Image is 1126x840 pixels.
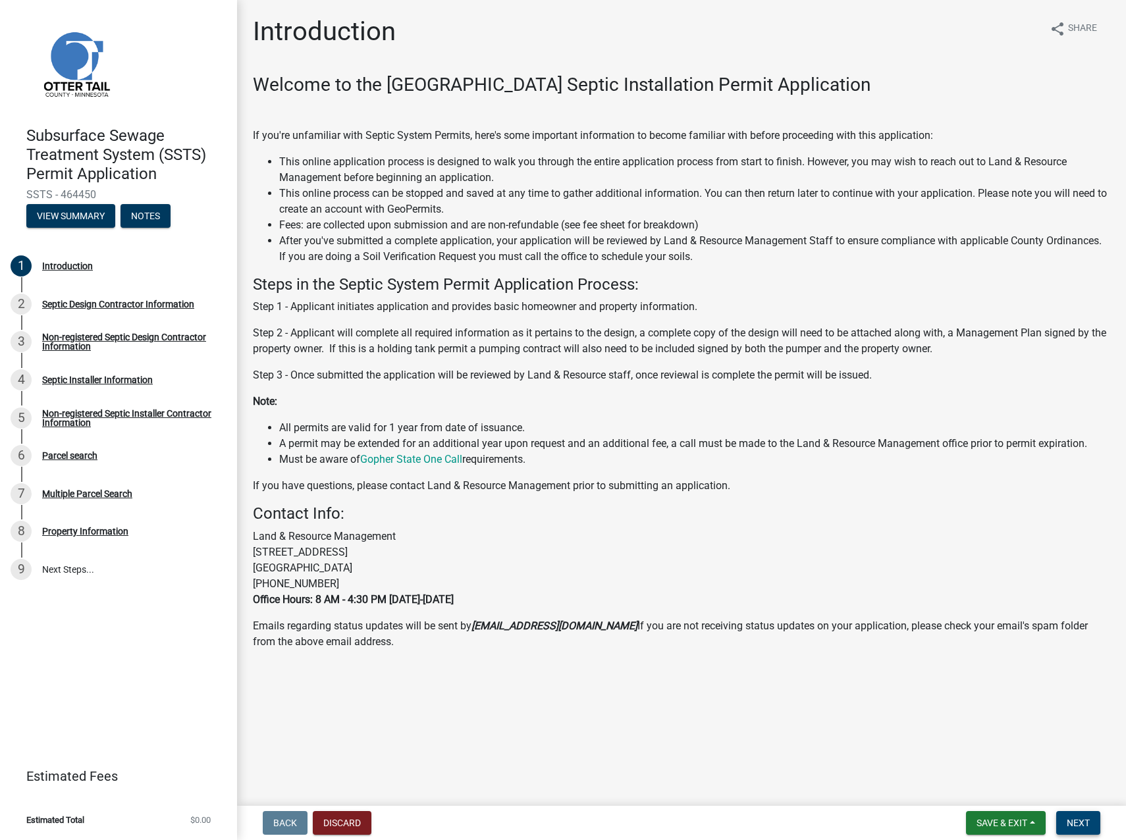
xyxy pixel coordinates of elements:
h4: Subsurface Sewage Treatment System (SSTS) Permit Application [26,126,227,183]
div: Property Information [42,527,128,536]
p: Emails regarding status updates will be sent by If you are not receiving status updates on your a... [253,618,1110,650]
div: Multiple Parcel Search [42,489,132,498]
li: All permits are valid for 1 year from date of issuance. [279,420,1110,436]
button: View Summary [26,204,115,228]
p: Land & Resource Management [STREET_ADDRESS] [GEOGRAPHIC_DATA] [PHONE_NUMBER] [253,529,1110,608]
div: Non-registered Septic Installer Contractor Information [42,409,216,427]
h1: Introduction [253,16,396,47]
div: 8 [11,521,32,542]
span: Back [273,818,297,828]
img: Otter Tail County, Minnesota [26,14,125,113]
strong: Office Hours: 8 AM - 4:30 PM [DATE]-[DATE] [253,593,454,606]
li: A permit may be extended for an additional year upon request and an additional fee, a call must b... [279,436,1110,452]
button: shareShare [1039,16,1108,41]
li: Fees: are collected upon submission and are non-refundable (see fee sheet for breakdown) [279,217,1110,233]
li: After you've submitted a complete application, your application will be reviewed by Land & Resour... [279,233,1110,265]
div: Septic Installer Information [42,375,153,384]
li: This online process can be stopped and saved at any time to gather additional information. You ca... [279,186,1110,217]
span: Save & Exit [977,818,1027,828]
div: Non-registered Septic Design Contractor Information [42,332,216,351]
h4: Contact Info: [253,504,1110,523]
h4: Steps in the Septic System Permit Application Process: [253,275,1110,294]
span: Share [1068,21,1097,37]
wm-modal-confirm: Summary [26,212,115,223]
div: 1 [11,255,32,276]
span: SSTS - 464450 [26,188,211,201]
wm-modal-confirm: Notes [121,212,171,223]
p: Step 3 - Once submitted the application will be reviewed by Land & Resource staff, once reviewal ... [253,367,1110,383]
div: 7 [11,483,32,504]
a: Estimated Fees [11,763,216,789]
p: If you have questions, please contact Land & Resource Management prior to submitting an application. [253,478,1110,494]
li: Must be aware of requirements. [279,452,1110,467]
div: 9 [11,559,32,580]
p: If you're unfamiliar with Septic System Permits, here's some important information to become fami... [253,128,1110,144]
div: Parcel search [42,451,97,460]
p: Step 2 - Applicant will complete all required information as it pertains to the design, a complet... [253,325,1110,357]
strong: Note: [253,395,277,407]
button: Notes [121,204,171,228]
li: This online application process is designed to walk you through the entire application process fr... [279,154,1110,186]
button: Next [1056,811,1100,835]
div: Septic Design Contractor Information [42,300,194,309]
div: 6 [11,445,32,466]
div: 2 [11,294,32,315]
strong: [EMAIL_ADDRESS][DOMAIN_NAME] [471,619,637,632]
a: Gopher State One Call [360,453,462,465]
span: $0.00 [190,816,211,824]
div: 4 [11,369,32,390]
button: Back [263,811,308,835]
p: Step 1 - Applicant initiates application and provides basic homeowner and property information. [253,299,1110,315]
div: 3 [11,331,32,352]
span: Estimated Total [26,816,84,824]
button: Discard [313,811,371,835]
div: Introduction [42,261,93,271]
div: 5 [11,407,32,429]
button: Save & Exit [966,811,1046,835]
i: share [1050,21,1065,37]
span: Next [1067,818,1090,828]
h3: Welcome to the [GEOGRAPHIC_DATA] Septic Installation Permit Application [253,74,1110,96]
